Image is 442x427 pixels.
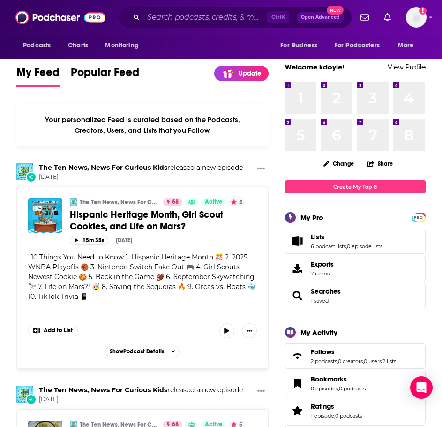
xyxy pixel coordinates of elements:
a: Charts [62,37,94,54]
span: Follows [285,343,426,369]
img: The Ten News, News For Curious Kids [16,386,33,403]
span: Ratings [285,398,426,423]
a: Bookmarks [288,377,307,390]
span: Active [205,198,223,207]
a: Searches [288,289,307,302]
a: Update [214,66,269,81]
span: Monitoring [105,39,138,52]
a: Show notifications dropdown [380,9,395,25]
a: 0 episode lists [347,243,382,250]
img: User Profile [406,7,427,28]
a: Ratings [311,402,362,411]
a: Lists [288,235,307,248]
p: Update [239,69,261,77]
span: Logged in as macmillanlovespodcasts [406,7,427,28]
button: 5 [228,198,245,206]
a: Show notifications dropdown [357,9,373,25]
span: , [338,385,339,392]
a: My Feed [16,65,60,87]
input: Search podcasts, credits, & more... [143,10,267,25]
button: Show More Button [29,323,77,338]
a: 68 [163,198,182,206]
a: The Ten News, News For Curious Kids [16,163,33,180]
div: Open Intercom Messenger [410,376,433,399]
a: 2 lists [382,358,396,365]
button: open menu [98,37,150,54]
span: For Podcasters [335,39,380,52]
button: Change [317,158,360,169]
a: Bookmarks [311,375,366,383]
span: , [346,243,347,250]
span: Add to List [44,327,73,334]
img: Podchaser - Follow, Share and Rate Podcasts [15,8,105,26]
a: 6 podcast lists [311,243,346,250]
a: The Ten News, News For Curious Kids [39,386,167,394]
svg: Add a profile image [419,7,427,15]
div: Search podcasts, credits, & more... [118,7,352,28]
span: Hispanic Heritage Month, Girl Scout Cookies, and Life on Mars? [70,209,223,232]
span: Follows [311,348,335,356]
button: Show More Button [242,323,257,338]
button: open menu [274,37,329,54]
span: PRO [413,214,424,221]
a: Follows [311,348,396,356]
span: Show Podcast Details [110,348,164,355]
span: Open Advanced [301,15,340,20]
button: open menu [391,37,426,54]
span: Bookmarks [311,375,347,383]
span: My Feed [16,65,60,85]
a: Searches [311,287,341,296]
img: Hispanic Heritage Month, Girl Scout Cookies, and Life on Mars? [28,198,62,233]
button: Show More Button [254,386,269,397]
button: Show profile menu [406,7,427,28]
span: New [327,6,344,15]
a: Active [201,198,226,206]
a: The Ten News, News For Curious Kids [70,198,77,206]
a: The Ten News, News For Curious Kids [80,198,157,206]
a: 2 podcasts [311,358,337,365]
span: Ctrl K [267,11,289,23]
span: For Business [280,39,317,52]
span: , [363,358,364,365]
button: open menu [329,37,393,54]
a: Follows [288,350,307,363]
span: More [398,39,414,52]
a: 0 podcasts [335,412,362,419]
span: Charts [68,39,88,52]
a: 0 episodes [311,385,338,392]
button: ShowPodcast Details [105,346,180,357]
span: Exports [288,262,307,275]
button: open menu [16,37,63,54]
a: View Profile [388,62,426,71]
a: Welcome kdoyle! [285,62,345,71]
span: Ratings [311,402,334,411]
a: Exports [285,256,426,281]
button: Show More Button [254,163,269,175]
a: 0 users [364,358,382,365]
a: 1 episode [311,412,334,419]
span: Bookmarks [285,371,426,396]
button: 15m 35s [70,236,108,245]
span: Lists [285,229,426,254]
span: Exports [311,260,334,268]
button: Share [367,154,393,173]
a: Create My Top 8 [285,180,426,193]
span: 7 items [311,270,334,277]
a: Lists [311,233,382,241]
button: Open AdvancedNew [297,12,344,23]
a: 0 creators [338,358,363,365]
div: My Activity [300,328,337,337]
div: New Episode [26,394,36,404]
div: [DATE] [116,237,132,244]
div: Your personalized Feed is curated based on the Podcasts, Creators, Users, and Lists that you Follow. [16,104,269,146]
a: Ratings [288,404,307,417]
div: My Pro [300,213,323,222]
span: 68 [172,198,179,207]
span: [DATE] [39,396,243,404]
span: Searches [285,283,426,308]
span: , [337,358,338,365]
span: [DATE] [39,173,243,181]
